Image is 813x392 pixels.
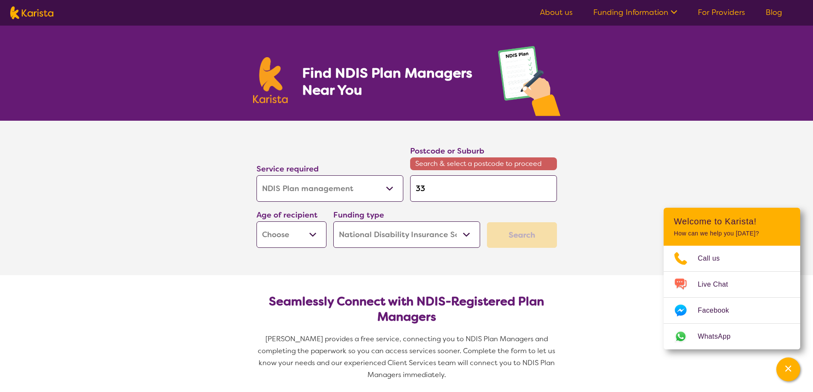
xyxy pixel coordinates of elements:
span: Search & select a postcode to proceed [410,157,557,170]
label: Service required [256,164,319,174]
a: About us [540,7,573,17]
span: WhatsApp [698,330,741,343]
span: [PERSON_NAME] provides a free service, connecting you to NDIS Plan Managers and completing the pa... [258,334,557,379]
img: Karista logo [10,6,53,19]
label: Postcode or Suburb [410,146,484,156]
label: Funding type [333,210,384,220]
a: For Providers [698,7,745,17]
span: Live Chat [698,278,738,291]
h1: Find NDIS Plan Managers Near You [302,64,481,99]
label: Age of recipient [256,210,318,220]
a: Funding Information [593,7,677,17]
img: plan-management [498,46,560,121]
input: Type [410,175,557,202]
span: Facebook [698,304,739,317]
img: Karista logo [253,57,288,103]
h2: Welcome to Karista! [674,216,790,226]
span: Call us [698,252,730,265]
ul: Choose channel [664,246,800,349]
a: Web link opens in a new tab. [664,324,800,349]
a: Blog [766,7,782,17]
h2: Seamlessly Connect with NDIS-Registered Plan Managers [263,294,550,325]
div: Channel Menu [664,208,800,349]
p: How can we help you [DATE]? [674,230,790,237]
button: Channel Menu [776,357,800,381]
